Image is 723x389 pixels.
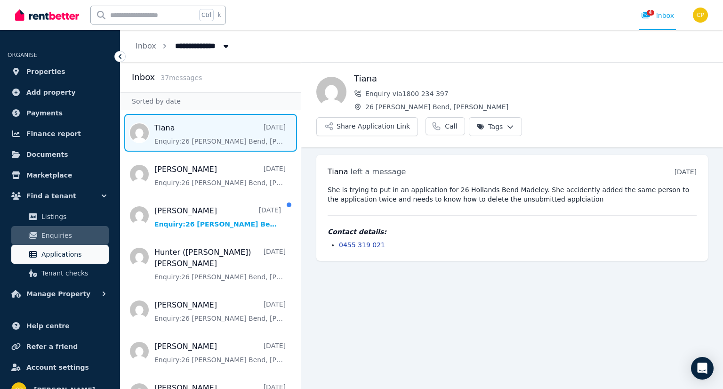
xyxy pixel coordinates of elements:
span: Finance report [26,128,81,139]
a: Payments [8,104,112,122]
span: Enquiry via 1800 234 397 [365,89,708,98]
a: Tiana[DATE]Enquiry:26 [PERSON_NAME] Bend, [PERSON_NAME]. [154,122,286,146]
a: [PERSON_NAME][DATE]Enquiry:26 [PERSON_NAME] Bend, [PERSON_NAME]. [154,341,286,365]
h1: Tiana [354,72,708,85]
span: Properties [26,66,65,77]
a: [PERSON_NAME][DATE]Enquiry:26 [PERSON_NAME] Bend, [PERSON_NAME]. [154,164,286,187]
div: Open Intercom Messenger [691,357,714,380]
span: Payments [26,107,63,119]
a: Add property [8,83,112,102]
div: Inbox [641,11,674,20]
div: Sorted by date [120,92,301,110]
span: left a message [351,167,406,176]
span: ORGANISE [8,52,37,58]
a: [PERSON_NAME][DATE]Enquiry:26 [PERSON_NAME] Bend, [PERSON_NAME]. [154,205,281,229]
a: Inbox [136,41,156,50]
a: Documents [8,145,112,164]
button: Share Application Link [316,117,418,136]
span: 26 [PERSON_NAME] Bend, [PERSON_NAME] [365,102,708,112]
span: Documents [26,149,68,160]
a: Marketplace [8,166,112,185]
a: Hunter ([PERSON_NAME]) [PERSON_NAME][DATE]Enquiry:26 [PERSON_NAME] Bend, [PERSON_NAME]. [154,247,286,282]
span: Tiana [328,167,348,176]
span: k [217,11,221,19]
nav: Breadcrumb [120,30,246,62]
span: Applications [41,249,105,260]
time: [DATE] [675,168,697,176]
button: Tags [469,117,522,136]
span: 4 [647,10,654,16]
span: Manage Property [26,288,90,300]
span: Ctrl [199,9,214,21]
span: Help centre [26,320,70,332]
h4: Contact details: [328,227,697,236]
span: Refer a friend [26,341,78,352]
a: 0455 319 021 [339,241,385,249]
img: Clinton Paskins [693,8,708,23]
a: Help centre [8,316,112,335]
span: Account settings [26,362,89,373]
a: Refer a friend [8,337,112,356]
a: Enquiries [11,226,109,245]
span: Find a tenant [26,190,76,202]
span: Tags [477,122,503,131]
a: Account settings [8,358,112,377]
a: Tenant checks [11,264,109,283]
span: Listings [41,211,105,222]
img: RentBetter [15,8,79,22]
pre: She is trying to put in an application for 26 Hollands Bend Madeley. She accidently added the sam... [328,185,697,204]
a: [PERSON_NAME][DATE]Enquiry:26 [PERSON_NAME] Bend, [PERSON_NAME]. [154,300,286,323]
img: Tiana [316,77,346,107]
h2: Inbox [132,71,155,84]
span: Enquiries [41,230,105,241]
button: Find a tenant [8,186,112,205]
a: Listings [11,207,109,226]
a: Finance report [8,124,112,143]
span: Call [445,122,457,131]
a: Applications [11,245,109,264]
a: Properties [8,62,112,81]
span: Marketplace [26,170,72,181]
span: Tenant checks [41,267,105,279]
span: 37 message s [161,74,202,81]
a: Call [426,117,465,135]
span: Add property [26,87,76,98]
button: Manage Property [8,284,112,303]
